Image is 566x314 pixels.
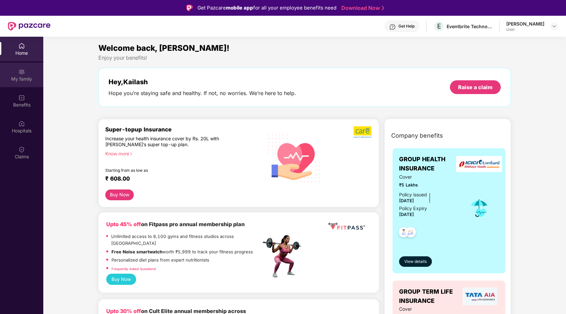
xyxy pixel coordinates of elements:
[399,173,460,181] span: Cover
[399,256,432,267] button: View details
[404,259,427,265] span: View details
[18,43,25,49] img: svg+xml;base64,PHN2ZyBpZD0iSG9tZSIgeG1sbnM9Imh0dHA6Ly93d3cudzMub3JnLzIwMDAvc3ZnIiB3aWR0aD0iMjAiIG...
[111,233,261,246] p: Unlimited access to 8,100 gyms and fitness studios across [GEOGRAPHIC_DATA]
[399,198,414,203] span: [DATE]
[98,54,511,61] div: Enjoy your benefits!
[403,225,419,241] img: svg+xml;base64,PHN2ZyB4bWxucz0iaHR0cDovL3d3dy53My5vcmcvMjAwMC9zdmciIHdpZHRoPSI0OC45NDMiIGhlaWdodD...
[8,22,51,30] img: New Pazcare Logo
[391,131,443,140] span: Company benefits
[398,24,414,29] div: Get Help
[389,24,396,30] img: svg+xml;base64,PHN2ZyBpZD0iSGVscC0zMngzMiIgeG1sbnM9Imh0dHA6Ly93d3cudzMub3JnLzIwMDAvc3ZnIiB3aWR0aD...
[106,274,136,285] button: Buy Now
[106,221,141,227] b: Upto 45% off
[109,90,296,97] div: Hope you’re staying safe and healthy. If not, no worries. We’re here to help.
[463,287,497,305] img: insurerLogo
[263,126,326,189] img: svg+xml;base64,PHN2ZyB4bWxucz0iaHR0cDovL3d3dy53My5vcmcvMjAwMC9zdmciIHhtbG5zOnhsaW5rPSJodHRwOi8vd3...
[399,287,461,306] span: GROUP TERM LIFE INSURANCE
[109,78,296,86] div: Hey, Kailash
[226,5,253,11] strong: mobile app
[437,22,441,30] span: E
[18,69,25,75] img: svg+xml;base64,PHN2ZyB3aWR0aD0iMjAiIGhlaWdodD0iMjAiIHZpZXdCb3g9IjAgMCAyMCAyMCIgZmlsbD0ibm9uZSIgeG...
[111,257,209,264] p: Personalized diet plans from expert nutritionists
[469,197,490,219] img: icon
[456,156,502,172] img: insurerLogo
[327,220,366,232] img: fppp.png
[458,84,493,91] div: Raise a claim
[399,182,460,188] span: ₹5 Lakhs
[105,136,233,148] div: Increase your health insurance cover by Rs. 20L with [PERSON_NAME]’s super top-up plan.
[105,151,257,155] div: Know more
[105,175,254,183] div: ₹ 608.00
[197,4,336,12] div: Get Pazcare for all your employee benefits need
[396,225,412,241] img: svg+xml;base64,PHN2ZyB4bWxucz0iaHR0cDovL3d3dy53My5vcmcvMjAwMC9zdmciIHdpZHRoPSI0OC45NDMiIGhlaWdodD...
[399,212,414,217] span: [DATE]
[354,126,372,138] img: b5dec4f62d2307b9de63beb79f102df3.png
[105,126,261,133] div: Super-topup Insurance
[261,233,307,279] img: fpp.png
[506,21,544,27] div: [PERSON_NAME]
[399,205,427,212] div: Policy Expiry
[106,221,245,227] b: on Fitpass pro annual membership plan
[98,43,230,53] span: Welcome back, [PERSON_NAME]!
[399,191,427,198] div: Policy issued
[341,5,382,11] a: Download Now
[111,267,156,271] a: Frequently Asked Questions!
[186,5,193,11] img: Logo
[399,155,460,173] span: GROUP HEALTH INSURANCE
[552,24,557,29] img: svg+xml;base64,PHN2ZyBpZD0iRHJvcGRvd24tMzJ4MzIiIHhtbG5zPSJodHRwOi8vd3d3LnczLm9yZy8yMDAwL3N2ZyIgd2...
[447,23,493,29] div: Eventbrite Technologies India Private Limited
[111,248,253,255] p: worth ₹5,999 to track your fitness progress
[105,168,233,172] div: Starting from as low as
[18,120,25,127] img: svg+xml;base64,PHN2ZyBpZD0iSG9zcGl0YWxzIiB4bWxucz0iaHR0cDovL3d3dy53My5vcmcvMjAwMC9zdmciIHdpZHRoPS...
[399,305,460,313] span: Cover
[105,189,134,200] button: Buy Now
[111,249,162,254] strong: Free Noise smartwatch
[506,27,544,32] div: User
[18,146,25,153] img: svg+xml;base64,PHN2ZyBpZD0iQ2xhaW0iIHhtbG5zPSJodHRwOi8vd3d3LnczLm9yZy8yMDAwL3N2ZyIgd2lkdGg9IjIwIi...
[129,152,133,156] span: right
[382,5,384,11] img: Stroke
[18,94,25,101] img: svg+xml;base64,PHN2ZyBpZD0iQmVuZWZpdHMiIHhtbG5zPSJodHRwOi8vd3d3LnczLm9yZy8yMDAwL3N2ZyIgd2lkdGg9Ij...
